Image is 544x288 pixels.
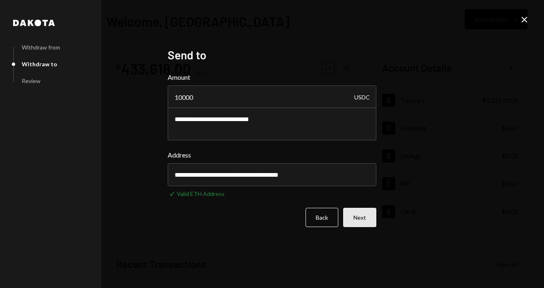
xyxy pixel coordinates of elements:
input: Enter amount [168,85,376,108]
div: USDC [354,85,370,108]
button: Back [306,208,338,227]
label: Amount [168,72,376,82]
div: Review [22,77,40,84]
div: Withdraw to [22,61,57,67]
div: Valid ETH Address [177,189,225,198]
h2: Send to [168,47,376,63]
button: Next [343,208,376,227]
label: Address [168,150,376,160]
div: Withdraw from [22,44,60,51]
